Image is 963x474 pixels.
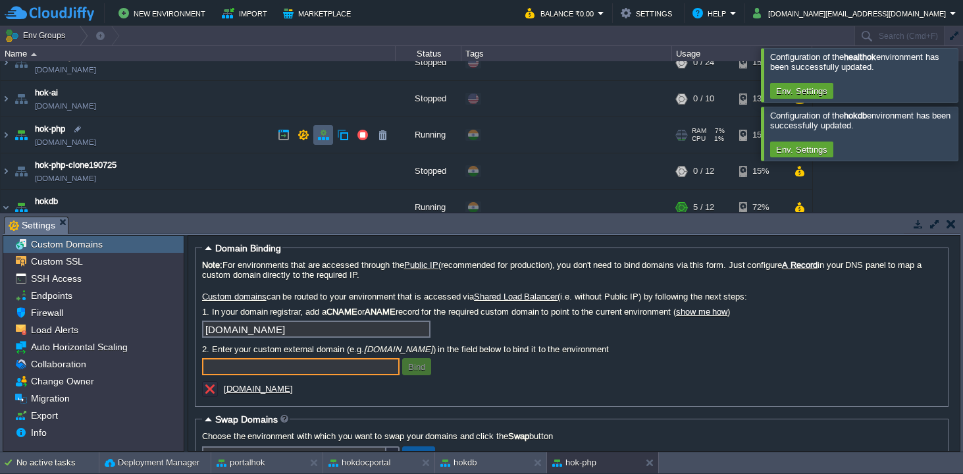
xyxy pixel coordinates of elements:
button: hokdocportal [328,456,390,469]
img: AMDAwAAAACH5BAEAAAAALAAAAAABAAEAAAICRAEAOw== [12,190,30,225]
i: [DOMAIN_NAME] [364,344,433,354]
span: Domain Binding [215,243,281,253]
img: CloudJiffy [5,5,94,22]
a: SSH Access [28,273,84,284]
span: RAM [692,127,706,135]
img: AMDAwAAAACH5BAEAAAAALAAAAAABAAEAAAICRAEAOw== [12,81,30,117]
a: A Record [782,260,818,270]
a: Custom Domains [28,238,105,250]
button: hok-php [552,456,596,469]
a: Custom domains [202,292,267,302]
span: Swap Domains [215,414,278,425]
a: Firewall [28,307,65,319]
img: AMDAwAAAACH5BAEAAAAALAAAAAABAAEAAAICRAEAOw== [31,53,37,56]
div: 15% [739,153,782,189]
span: Configuration of the environment has been successfully updated. [770,111,950,130]
button: Env. Settings [772,85,831,97]
button: Env Groups [5,26,70,45]
img: AMDAwAAAACH5BAEAAAAALAAAAAABAAEAAAICRAEAOw== [1,45,11,80]
button: Help [692,5,730,21]
a: show me how [676,307,727,317]
div: Stopped [396,45,461,80]
b: Note: [202,260,222,270]
div: 72% [739,190,782,225]
div: 0 / 10 [693,81,714,117]
a: Load Alerts [28,324,80,336]
div: Status [396,46,461,61]
a: Export [28,409,60,421]
img: AMDAwAAAACH5BAEAAAAALAAAAAABAAEAAAICRAEAOw== [12,153,30,189]
div: 15% [739,45,782,80]
button: Marketplace [283,5,355,21]
a: Endpoints [28,290,74,302]
img: AMDAwAAAACH5BAEAAAAALAAAAAABAAEAAAICRAEAOw== [1,117,11,153]
a: Change Owner [28,375,96,387]
b: Swap [508,431,529,441]
b: hokdb [844,111,867,120]
a: Info [28,427,49,438]
button: Deployment Manager [105,456,199,469]
a: [DOMAIN_NAME] [224,384,293,394]
label: Choose the environment with which you want to swap your domains and click the button [202,431,941,441]
label: 1. In your domain registrar, add a or record for the required custom domain to point to the curre... [202,307,941,317]
div: 5 / 12 [693,190,714,225]
img: AMDAwAAAACH5BAEAAAAALAAAAAABAAEAAAICRAEAOw== [1,153,11,189]
span: Migration [28,392,72,404]
button: New Environment [118,5,209,21]
b: healthok [844,52,876,62]
div: Usage [673,46,812,61]
label: For environments that are accessed through the (recommended for production), you don't need to bi... [202,260,941,280]
div: Running [396,117,461,153]
div: 0 / 24 [693,45,714,80]
a: [DOMAIN_NAME] [35,99,96,113]
button: hokdb [440,456,477,469]
a: Collaboration [28,358,88,370]
span: 7% [712,127,725,135]
button: portalhok [217,456,265,469]
button: Balance ₹0.00 [525,5,598,21]
button: Import [222,5,271,21]
span: Auto Horizontal Scaling [28,341,130,353]
img: AMDAwAAAACH5BAEAAAAALAAAAAABAAEAAAICRAEAOw== [1,81,11,117]
div: Stopped [396,81,461,117]
span: Configuration of the environment has been successfully updated. [770,52,939,72]
b: ANAME [365,307,396,317]
a: hok-php-clone190725 [35,159,117,172]
button: Settings [621,5,676,21]
a: Custom SSL [28,255,85,267]
span: [DOMAIN_NAME] [35,208,96,221]
label: can be routed to your environment that is accessed via (i.e. without Public IP) by following the ... [202,292,941,302]
div: No active tasks [16,452,99,473]
img: AMDAwAAAACH5BAEAAAAALAAAAAABAAEAAAICRAEAOw== [12,45,30,80]
label: 2. Enter your custom external domain (e.g. ) in the field below to bind it to the environment [202,344,941,354]
button: Bind [404,361,429,373]
a: [DOMAIN_NAME] [35,136,96,149]
span: Settings [9,217,55,234]
a: hokdb [35,195,58,208]
a: hok-php [35,122,65,136]
button: Swap [404,449,433,461]
div: Stopped [396,153,461,189]
b: CNAME [326,307,357,317]
img: AMDAwAAAACH5BAEAAAAALAAAAAABAAEAAAICRAEAOw== [1,190,11,225]
a: [DOMAIN_NAME] [35,63,96,76]
button: Env. Settings [772,144,831,155]
div: Tags [462,46,671,61]
a: hok-ai [35,86,58,99]
div: Running [396,190,461,225]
